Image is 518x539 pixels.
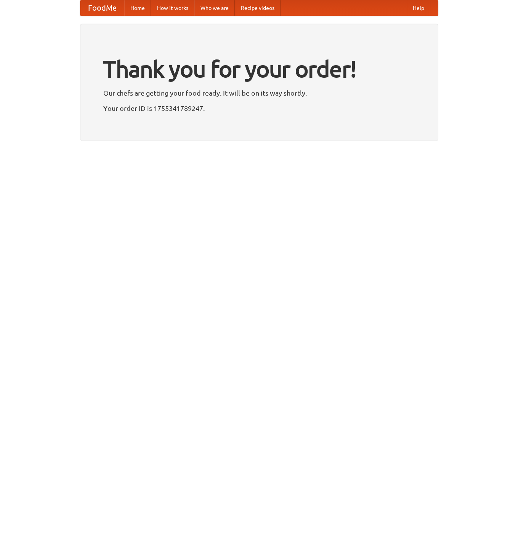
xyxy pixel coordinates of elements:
h1: Thank you for your order! [103,51,415,87]
p: Our chefs are getting your food ready. It will be on its way shortly. [103,87,415,99]
a: Recipe videos [235,0,281,16]
a: FoodMe [80,0,124,16]
a: How it works [151,0,194,16]
p: Your order ID is 1755341789247. [103,102,415,114]
a: Who we are [194,0,235,16]
a: Help [407,0,430,16]
a: Home [124,0,151,16]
